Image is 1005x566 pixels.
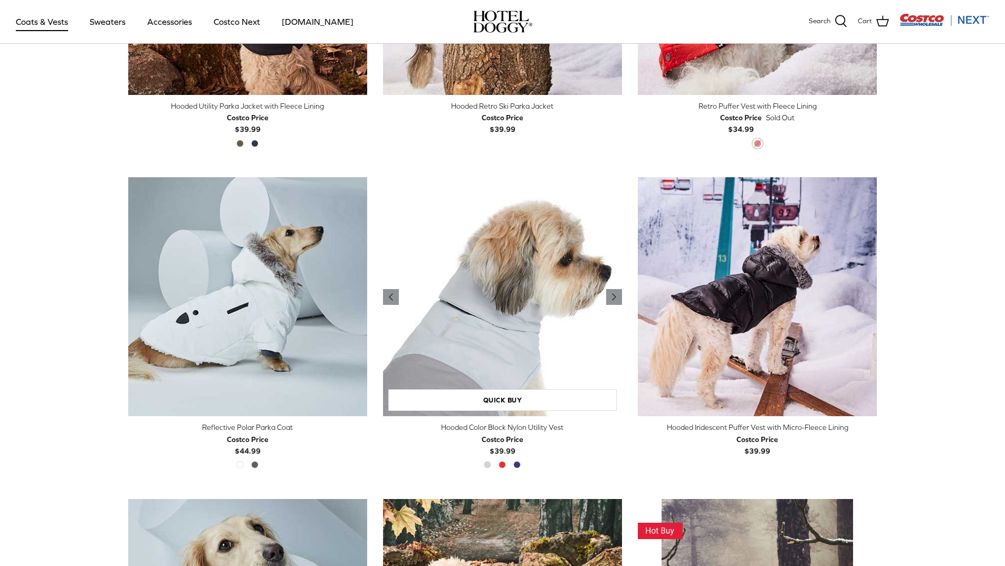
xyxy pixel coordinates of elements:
[858,15,889,28] a: Cart
[473,11,532,33] a: hoteldoggy.com hoteldoggycom
[473,11,532,33] img: hoteldoggycom
[6,4,78,40] a: Coats & Vests
[128,421,367,433] div: Reflective Polar Parka Coat
[383,289,399,305] a: Previous
[858,16,872,27] span: Cart
[720,112,762,133] b: $34.99
[638,523,683,539] img: This Item Is A Hot Buy! Get it While the Deal is Good!
[227,434,269,455] b: $44.99
[272,4,363,40] a: [DOMAIN_NAME]
[388,389,617,411] a: Quick buy
[227,112,269,123] div: Costco Price
[138,4,202,40] a: Accessories
[720,112,762,123] div: Costco Price
[383,100,622,112] div: Hooded Retro Ski Parka Jacket
[638,100,877,136] a: Retro Puffer Vest with Fleece Lining Costco Price$34.99 Sold Out
[383,177,622,416] a: Hooded Color Block Nylon Utility Vest
[482,434,523,445] div: Costco Price
[482,112,523,133] b: $39.99
[128,421,367,457] a: Reflective Polar Parka Coat Costco Price$44.99
[736,434,778,445] div: Costco Price
[383,100,622,136] a: Hooded Retro Ski Parka Jacket Costco Price$39.99
[899,20,989,28] a: Visit Costco Next
[638,177,877,416] a: Hooded Iridescent Puffer Vest with Micro-Fleece Lining
[899,13,989,26] img: Costco Next
[736,434,778,455] b: $39.99
[204,4,270,40] a: Costco Next
[638,421,877,457] a: Hooded Iridescent Puffer Vest with Micro-Fleece Lining Costco Price$39.99
[227,112,269,133] b: $39.99
[383,421,622,457] a: Hooded Color Block Nylon Utility Vest Costco Price$39.99
[638,100,877,112] div: Retro Puffer Vest with Fleece Lining
[128,100,367,136] a: Hooded Utility Parka Jacket with Fleece Lining Costco Price$39.99
[606,289,622,305] a: Previous
[128,100,367,112] div: Hooded Utility Parka Jacket with Fleece Lining
[766,112,795,123] span: Sold Out
[638,421,877,433] div: Hooded Iridescent Puffer Vest with Micro-Fleece Lining
[383,421,622,433] div: Hooded Color Block Nylon Utility Vest
[227,434,269,445] div: Costco Price
[809,16,830,27] span: Search
[482,112,523,123] div: Costco Price
[482,434,523,455] b: $39.99
[80,4,135,40] a: Sweaters
[128,177,367,416] a: Reflective Polar Parka Coat
[809,15,847,28] a: Search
